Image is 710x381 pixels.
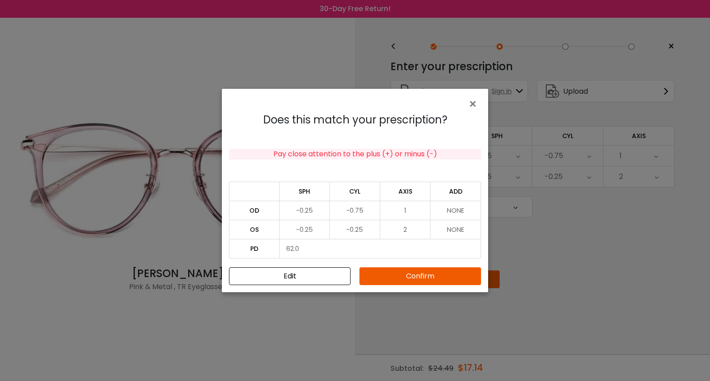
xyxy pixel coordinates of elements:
[468,96,481,111] button: Close
[430,220,481,239] td: NONE
[430,201,481,220] td: NONE
[380,201,431,220] td: 1
[229,114,481,127] h4: Does this match your prescription?
[380,182,431,201] td: AXIS
[380,220,431,239] td: 2
[359,267,481,285] button: Confirm
[468,95,481,114] span: ×
[430,182,481,201] td: ADD
[229,149,481,159] div: Pay close attention to the plus (+) or minus (-)
[280,239,481,258] td: 62.0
